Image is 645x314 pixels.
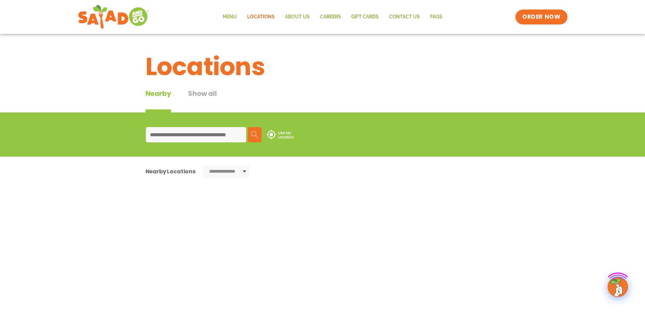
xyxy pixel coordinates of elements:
[146,167,196,176] div: Nearby Locations
[146,48,500,85] h1: Locations
[346,9,384,25] a: GIFT CARDS
[515,10,567,24] a: ORDER NOW
[242,9,280,25] a: Locations
[522,13,560,21] span: ORDER NOW
[251,131,258,138] img: search.svg
[267,130,294,139] img: use-location.svg
[425,9,447,25] a: FAQs
[218,9,447,25] nav: Menu
[146,88,171,112] div: Nearby
[78,3,150,31] img: new-SAG-logo-768×292
[188,88,217,112] button: Show all
[146,88,234,112] div: Tabbed content
[384,9,425,25] a: Contact Us
[218,9,242,25] a: Menu
[315,9,346,25] a: Careers
[280,9,315,25] a: About Us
